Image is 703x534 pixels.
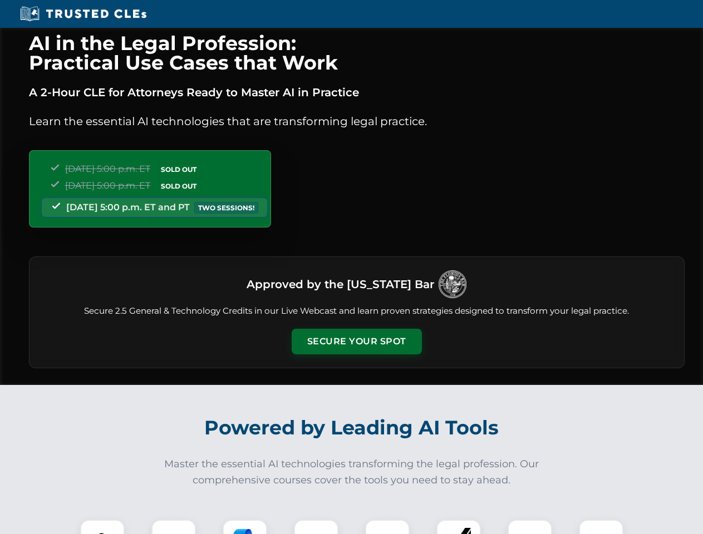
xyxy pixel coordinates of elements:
p: Master the essential AI technologies transforming the legal profession. Our comprehensive courses... [157,456,547,488]
img: Trusted CLEs [17,6,150,22]
span: [DATE] 5:00 p.m. ET [65,180,150,191]
span: SOLD OUT [157,180,200,192]
h1: AI in the Legal Profession: Practical Use Cases that Work [29,33,685,72]
h3: Approved by the [US_STATE] Bar [247,274,434,294]
span: SOLD OUT [157,164,200,175]
img: Logo [439,270,466,298]
h2: Powered by Leading AI Tools [43,408,660,447]
span: [DATE] 5:00 p.m. ET [65,164,150,174]
p: Learn the essential AI technologies that are transforming legal practice. [29,112,685,130]
p: Secure 2.5 General & Technology Credits in our Live Webcast and learn proven strategies designed ... [43,305,671,318]
button: Secure Your Spot [292,329,422,354]
p: A 2-Hour CLE for Attorneys Ready to Master AI in Practice [29,83,685,101]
